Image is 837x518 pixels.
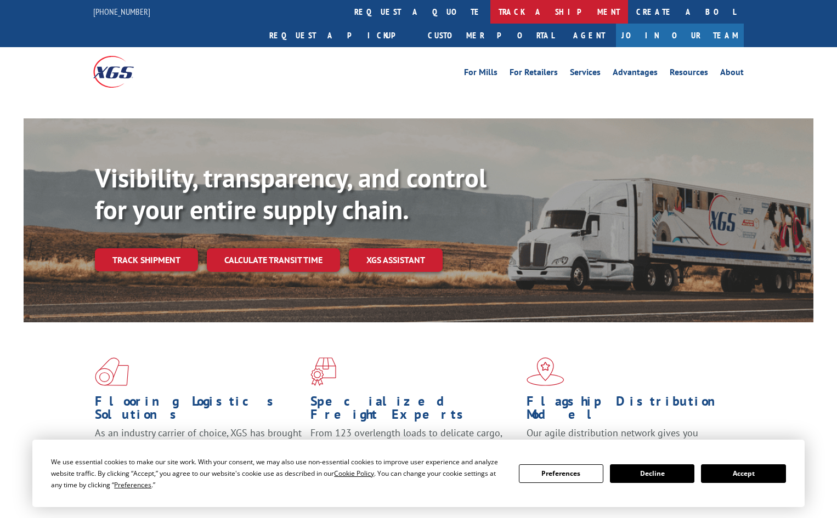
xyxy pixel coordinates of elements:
a: Resources [670,68,708,80]
a: Track shipment [95,248,198,271]
h1: Flooring Logistics Solutions [95,395,302,426]
button: Preferences [519,464,603,483]
div: Cookie Consent Prompt [32,440,805,507]
span: Preferences [114,480,151,489]
a: Customer Portal [420,24,562,47]
button: Decline [610,464,694,483]
a: For Retailers [510,68,558,80]
a: Calculate transit time [207,248,340,272]
img: xgs-icon-total-supply-chain-intelligence-red [95,357,129,386]
h1: Specialized Freight Experts [310,395,518,426]
a: Services [570,68,601,80]
span: Cookie Policy [334,469,374,478]
a: [PHONE_NUMBER] [93,6,150,17]
a: Advantages [613,68,658,80]
img: xgs-icon-focused-on-flooring-red [310,357,336,386]
a: Request a pickup [261,24,420,47]
b: Visibility, transparency, and control for your entire supply chain. [95,161,487,226]
a: About [720,68,744,80]
span: As an industry carrier of choice, XGS has brought innovation and dedication to flooring logistics... [95,426,302,465]
h1: Flagship Distribution Model [527,395,734,426]
img: xgs-icon-flagship-distribution-model-red [527,357,564,386]
p: From 123 overlength loads to delicate cargo, our experienced staff knows the best way to move you... [310,426,518,475]
div: We use essential cookies to make our site work. With your consent, we may also use non-essential ... [51,456,505,491]
a: Agent [562,24,616,47]
a: Join Our Team [616,24,744,47]
a: For Mills [464,68,497,80]
a: XGS ASSISTANT [349,248,443,272]
span: Our agile distribution network gives you nationwide inventory management on demand. [527,426,728,452]
button: Accept [701,464,785,483]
